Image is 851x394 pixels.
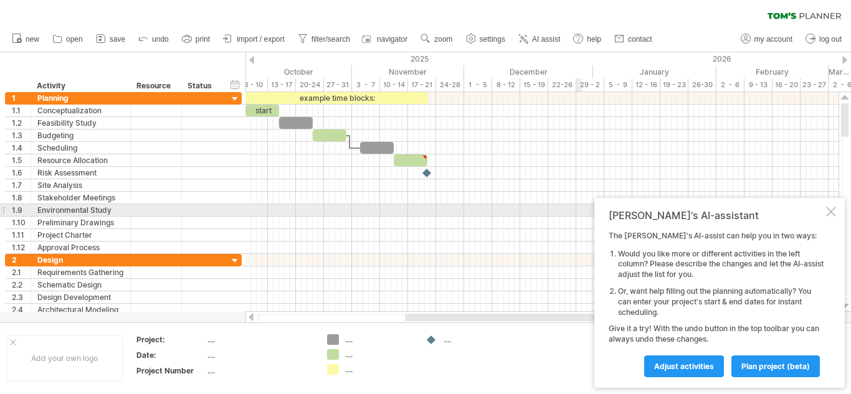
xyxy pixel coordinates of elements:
div: 1.11 [12,229,31,241]
div: 1.3 [12,129,31,141]
div: 1.5 [12,154,31,166]
span: save [110,35,125,44]
div: November 2025 [352,65,464,78]
div: 15 - 19 [520,78,548,91]
span: navigator [377,35,407,44]
div: 2.1 [12,266,31,278]
div: .... [345,334,413,345]
a: Adjust activities [644,355,724,377]
div: [PERSON_NAME]'s AI-assistant [609,209,824,222]
div: .... [444,334,511,345]
div: Add your own logo [6,335,123,382]
div: 1.7 [12,179,31,191]
span: print [196,35,210,44]
div: Site Analysis [37,179,124,191]
span: Adjust activities [654,362,714,371]
div: 10 - 14 [380,78,408,91]
span: AI assist [532,35,560,44]
div: 29 - 2 [576,78,604,91]
div: .... [207,334,312,345]
a: AI assist [515,31,564,47]
a: new [9,31,43,47]
div: Planning [37,92,124,104]
div: January 2026 [593,65,716,78]
div: 13 - 17 [268,78,296,91]
span: my account [754,35,792,44]
div: 2.4 [12,304,31,316]
div: 3 - 7 [352,78,380,91]
div: Environmental Study [37,204,124,216]
div: 22-26 [548,78,576,91]
span: filter/search [311,35,350,44]
div: Date: [136,350,205,360]
div: 17 - 21 [408,78,436,91]
div: .... [345,364,413,375]
div: Scheduling [37,142,124,154]
span: import / export [237,35,285,44]
div: 6 - 10 [240,78,268,91]
div: 2 - 6 [716,78,744,91]
div: December 2025 [464,65,593,78]
a: log out [802,31,845,47]
div: Stakeholder Meetings [37,192,124,204]
a: zoom [417,31,456,47]
span: help [587,35,601,44]
div: Requirements Gathering [37,266,124,278]
div: 1.12 [12,242,31,253]
div: Project Number [136,365,205,376]
div: 19 - 23 [660,78,688,91]
div: Resource Allocation [37,154,124,166]
a: navigator [360,31,411,47]
span: log out [819,35,842,44]
div: 1.1 [12,105,31,116]
div: 26-30 [688,78,716,91]
div: Approval Process [37,242,124,253]
div: Status [188,80,215,92]
a: help [570,31,605,47]
a: print [179,31,214,47]
div: .... [345,349,413,360]
a: contact [611,31,656,47]
div: Design Development [37,291,124,303]
a: open [49,31,87,47]
a: undo [135,31,173,47]
div: Conceptualization [37,105,124,116]
div: example time blocks: [245,92,428,104]
span: settings [480,35,505,44]
div: Schematic Design [37,279,124,291]
div: Feasibility Study [37,117,124,129]
span: open [66,35,83,44]
a: save [93,31,129,47]
div: 2.3 [12,291,31,303]
div: February 2026 [716,65,829,78]
span: contact [628,35,652,44]
div: Budgeting [37,129,124,141]
span: zoom [434,35,452,44]
a: settings [463,31,509,47]
div: 8 - 12 [492,78,520,91]
div: 12 - 16 [632,78,660,91]
span: new [26,35,39,44]
div: Project: [136,334,205,345]
div: 9 - 13 [744,78,773,91]
div: Architectural Modeling [37,304,124,316]
div: 27 - 31 [324,78,352,91]
li: Or, want help filling out the planning automatically? You can enter your project's start & end da... [618,286,824,317]
div: October 2025 [223,65,352,78]
div: .... [207,350,312,360]
a: my account [738,31,796,47]
div: 1.6 [12,167,31,179]
div: Risk Assessment [37,167,124,179]
div: 1.10 [12,217,31,228]
div: 2 [12,254,31,266]
div: Project Charter [37,229,124,241]
div: .... [207,365,312,376]
div: 20-24 [296,78,324,91]
div: 1.8 [12,192,31,204]
span: plan project (beta) [741,362,810,371]
div: 1.4 [12,142,31,154]
li: Would you like more or different activities in the left column? Please describe the changes and l... [618,249,824,280]
div: Preliminary Drawings [37,217,124,228]
div: The [PERSON_NAME]'s AI-assist can help you in two ways: Give it a try! With the undo button in th... [609,231,824,377]
div: 23 - 27 [801,78,829,91]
